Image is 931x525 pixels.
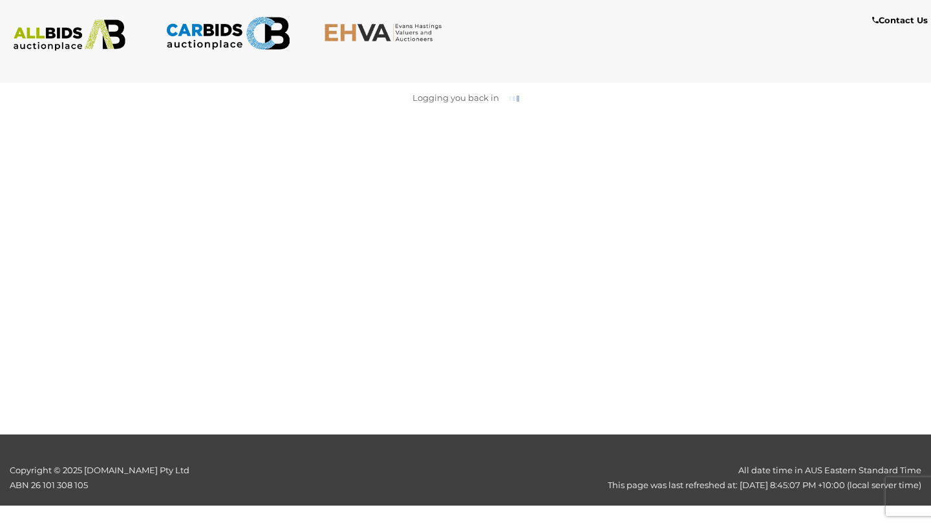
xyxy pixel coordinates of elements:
[872,13,931,28] a: Contact Us
[324,23,449,42] img: EHVA.com.au
[233,463,931,493] div: All date time in AUS Eastern Standard Time This page was last refreshed at: [DATE] 8:45:07 PM +10...
[509,95,519,102] img: small-loading.gif
[166,13,291,54] img: CARBIDS.com.au
[7,19,133,51] img: ALLBIDS.com.au
[872,15,928,25] b: Contact Us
